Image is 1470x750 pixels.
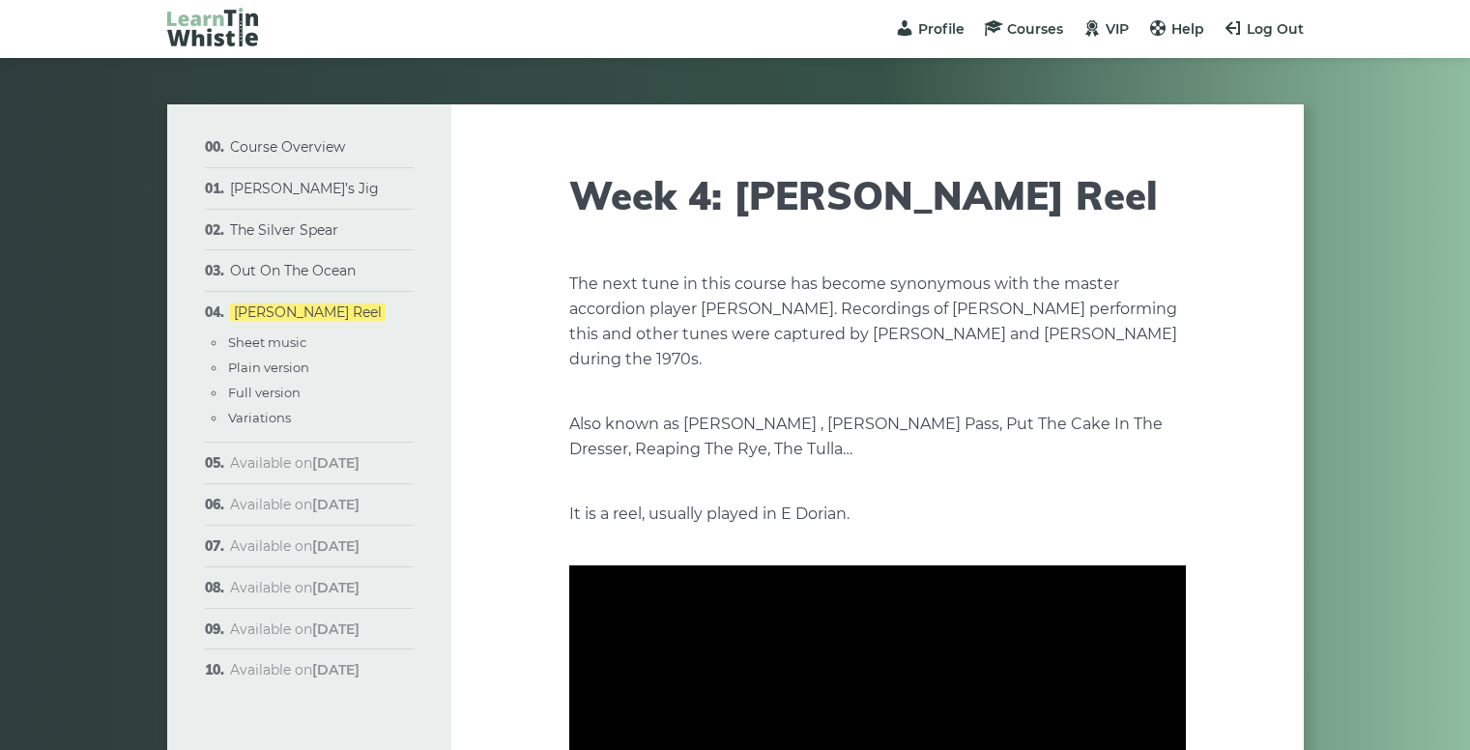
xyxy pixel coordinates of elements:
[312,579,360,596] strong: [DATE]
[230,579,360,596] span: Available on
[1106,20,1129,38] span: VIP
[230,496,360,513] span: Available on
[230,303,386,321] a: [PERSON_NAME] Reel
[569,272,1186,372] p: The next tune in this course has become synonymous with the master accordion player [PERSON_NAME]...
[312,454,360,472] strong: [DATE]
[1007,20,1063,38] span: Courses
[228,334,306,350] a: Sheet music
[918,20,965,38] span: Profile
[230,262,356,279] a: Out On The Ocean
[1171,20,1204,38] span: Help
[228,410,291,425] a: Variations
[1082,20,1129,38] a: VIP
[230,537,360,555] span: Available on
[312,537,360,555] strong: [DATE]
[1224,20,1304,38] a: Log Out
[569,412,1186,462] p: Also known as [PERSON_NAME] , [PERSON_NAME] Pass, Put The Cake In The Dresser, Reaping The Rye, T...
[984,20,1063,38] a: Courses
[228,360,309,375] a: Plain version
[230,661,360,678] span: Available on
[230,180,379,197] a: [PERSON_NAME]’s Jig
[228,385,301,400] a: Full version
[569,502,1186,527] p: It is a reel, usually played in E Dorian.
[230,221,338,239] a: The Silver Spear
[1247,20,1304,38] span: Log Out
[230,620,360,638] span: Available on
[312,620,360,638] strong: [DATE]
[312,496,360,513] strong: [DATE]
[167,8,258,46] img: LearnTinWhistle.com
[230,454,360,472] span: Available on
[895,20,965,38] a: Profile
[1148,20,1204,38] a: Help
[230,138,345,156] a: Course Overview
[312,661,360,678] strong: [DATE]
[569,172,1186,218] h1: Week 4: [PERSON_NAME] Reel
